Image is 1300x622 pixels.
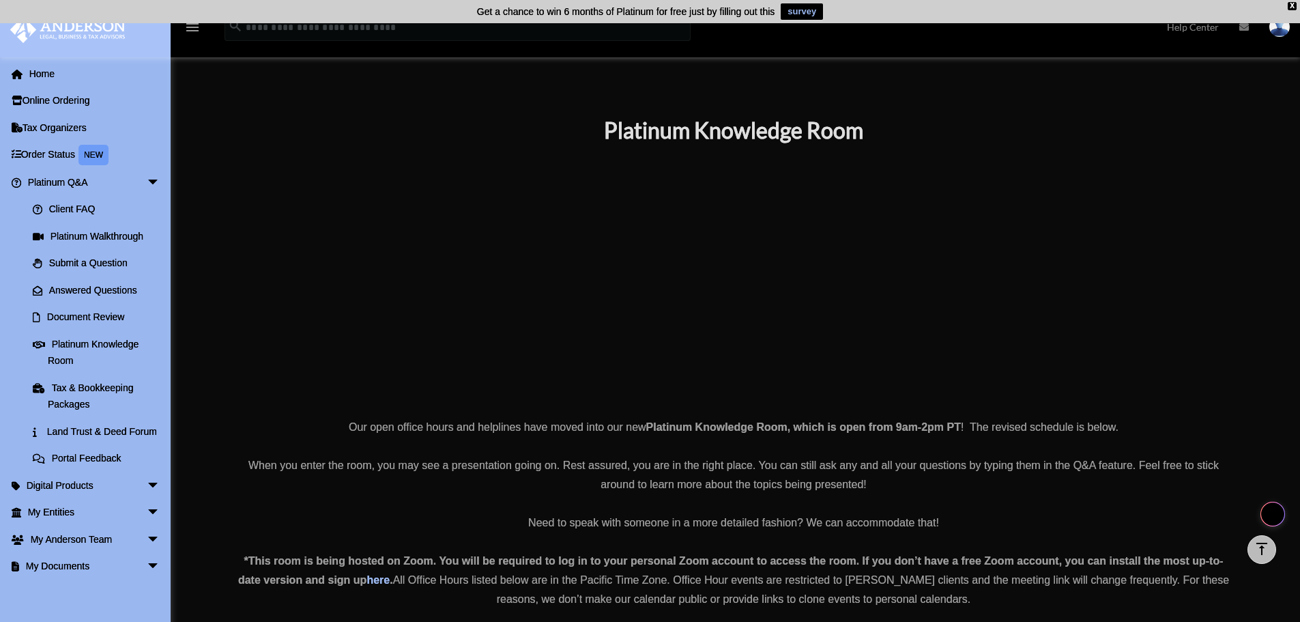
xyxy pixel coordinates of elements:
[19,196,181,223] a: Client FAQ
[10,472,181,499] a: Digital Productsarrow_drop_down
[147,169,174,197] span: arrow_drop_down
[390,574,392,586] strong: .
[646,421,961,433] strong: Platinum Knowledge Room, which is open from 9am-2pm PT
[529,162,938,393] iframe: 231110_Toby_KnowledgeRoom
[10,141,181,169] a: Order StatusNEW
[238,555,1224,586] strong: *This room is being hosted on Zoom. You will be required to log in to your personal Zoom account ...
[19,330,174,374] a: Platinum Knowledge Room
[1269,17,1290,37] img: User Pic
[147,553,174,581] span: arrow_drop_down
[234,513,1234,533] p: Need to speak with someone in a more detailed fashion? We can accommodate that!
[147,499,174,527] span: arrow_drop_down
[10,87,181,115] a: Online Ordering
[1288,2,1297,10] div: close
[19,223,181,250] a: Platinum Walkthrough
[19,304,181,331] a: Document Review
[228,18,243,33] i: search
[10,60,181,87] a: Home
[147,472,174,500] span: arrow_drop_down
[477,3,775,20] div: Get a chance to win 6 months of Platinum for free just by filling out this
[781,3,823,20] a: survey
[19,445,181,472] a: Portal Feedback
[19,418,181,445] a: Land Trust & Deed Forum
[1247,535,1276,564] a: vertical_align_top
[10,114,181,141] a: Tax Organizers
[10,499,181,526] a: My Entitiesarrow_drop_down
[147,526,174,554] span: arrow_drop_down
[78,145,109,165] div: NEW
[234,552,1234,609] div: All Office Hours listed below are in the Pacific Time Zone. Office Hour events are restricted to ...
[234,418,1234,437] p: Our open office hours and helplines have moved into our new ! The revised schedule is below.
[10,169,181,196] a: Platinum Q&Aarrow_drop_down
[184,24,201,36] a: menu
[234,456,1234,494] p: When you enter the room, you may see a presentation going on. Rest assured, you are in the right ...
[19,277,181,304] a: Answered Questions
[10,526,181,553] a: My Anderson Teamarrow_drop_down
[10,553,181,580] a: My Documentsarrow_drop_down
[19,374,181,418] a: Tax & Bookkeeping Packages
[19,250,181,277] a: Submit a Question
[366,574,390,586] a: here
[6,16,130,43] img: Anderson Advisors Platinum Portal
[604,117,863,143] b: Platinum Knowledge Room
[184,19,201,36] i: menu
[1254,541,1270,557] i: vertical_align_top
